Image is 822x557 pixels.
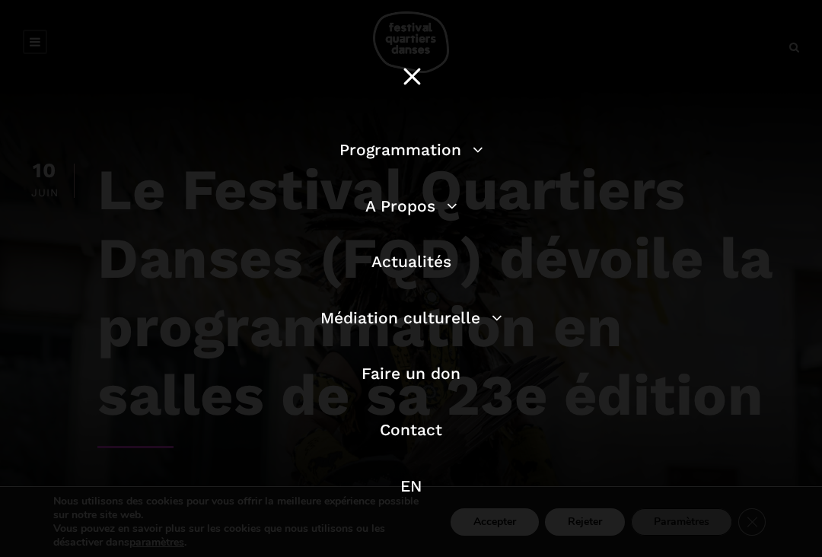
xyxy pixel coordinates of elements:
a: A Propos [365,196,457,215]
a: Actualités [371,252,451,271]
a: Contact [380,420,442,439]
a: Programmation [339,140,483,159]
a: Faire un don [362,364,460,383]
a: EN [400,476,422,495]
a: Médiation culturelle [320,308,502,327]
